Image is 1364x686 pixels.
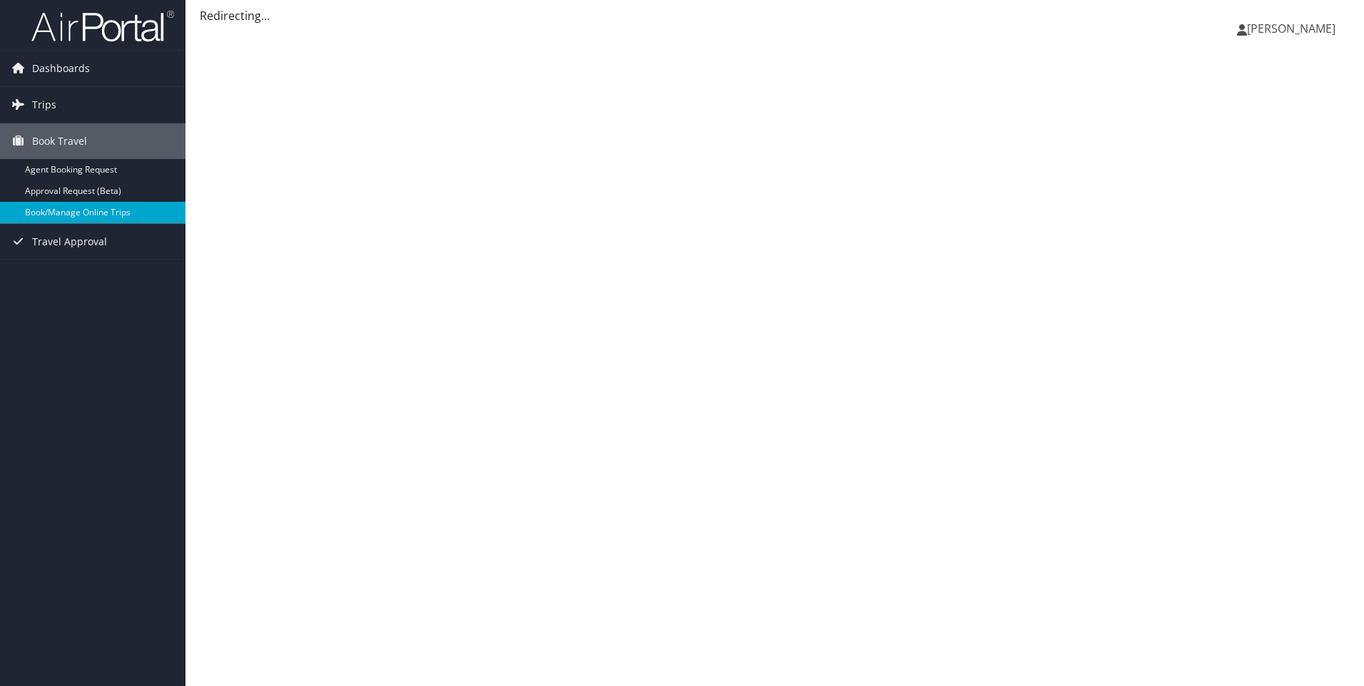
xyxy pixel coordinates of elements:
[1247,21,1335,36] span: [PERSON_NAME]
[32,123,87,159] span: Book Travel
[32,224,107,260] span: Travel Approval
[32,87,56,123] span: Trips
[1237,7,1350,50] a: [PERSON_NAME]
[32,51,90,86] span: Dashboards
[200,7,1350,24] div: Redirecting...
[31,9,174,43] img: airportal-logo.png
